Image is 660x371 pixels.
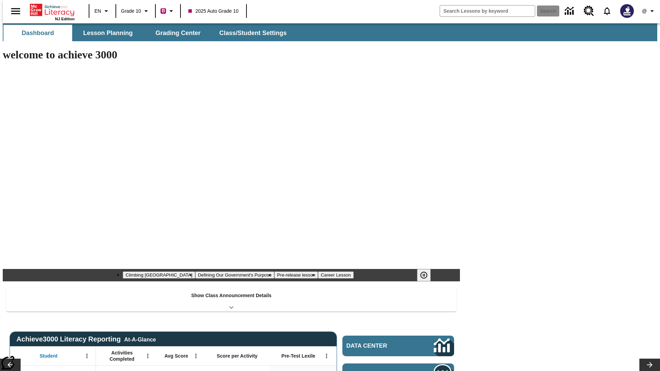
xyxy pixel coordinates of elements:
span: NJ Edition [55,17,75,21]
span: Activities Completed [99,350,145,362]
span: B [162,7,165,15]
span: Pre-Test Lexile [282,353,316,359]
div: Show Class Announcement Details [6,288,456,312]
button: Slide 1 Climbing Mount Tai [123,271,195,279]
button: Open Menu [321,351,332,361]
button: Slide 2 Defining Our Government's Purpose [195,271,274,279]
span: Score per Activity [217,353,258,359]
a: Data Center [342,336,454,356]
button: Select a new avatar [616,2,638,20]
button: Grade: Grade 10, Select a grade [118,5,153,17]
span: Grade 10 [121,8,141,15]
button: Class/Student Settings [214,25,292,41]
span: Dashboard [22,29,54,37]
button: Language: EN, Select a language [91,5,113,17]
div: At-A-Glance [124,335,156,343]
span: Achieve3000 Literacy Reporting [16,335,156,343]
button: Lesson Planning [74,25,142,41]
button: Open Menu [143,351,153,361]
span: Data Center [346,342,411,349]
button: Lesson carousel, Next [639,359,660,371]
span: Student [40,353,57,359]
span: Grading Center [155,29,200,37]
span: Class/Student Settings [219,29,287,37]
a: Notifications [598,2,616,20]
h1: welcome to achieve 3000 [3,48,460,61]
div: SubNavbar [3,25,293,41]
button: Slide 4 Career Lesson [318,271,353,279]
span: Lesson Planning [83,29,133,37]
span: 2025 Auto Grade 10 [188,8,238,15]
img: Avatar [620,4,634,18]
button: Open side menu [5,1,26,21]
button: Pause [417,269,431,281]
p: Show Class Announcement Details [191,292,272,299]
button: Profile/Settings [638,5,660,17]
span: @ [642,8,647,15]
button: Boost Class color is violet red. Change class color [158,5,178,17]
button: Grading Center [144,25,212,41]
div: Home [30,2,75,21]
span: EN [95,8,101,15]
button: Open Menu [191,351,201,361]
button: Slide 3 Pre-release lesson [274,271,318,279]
button: Dashboard [3,25,72,41]
div: Pause [417,269,438,281]
button: Open Menu [82,351,92,361]
a: Home [30,3,75,17]
a: Resource Center, Will open in new tab [580,2,598,20]
div: SubNavbar [3,23,657,41]
input: search field [440,5,535,16]
span: Avg Score [164,353,188,359]
a: Data Center [561,2,580,21]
